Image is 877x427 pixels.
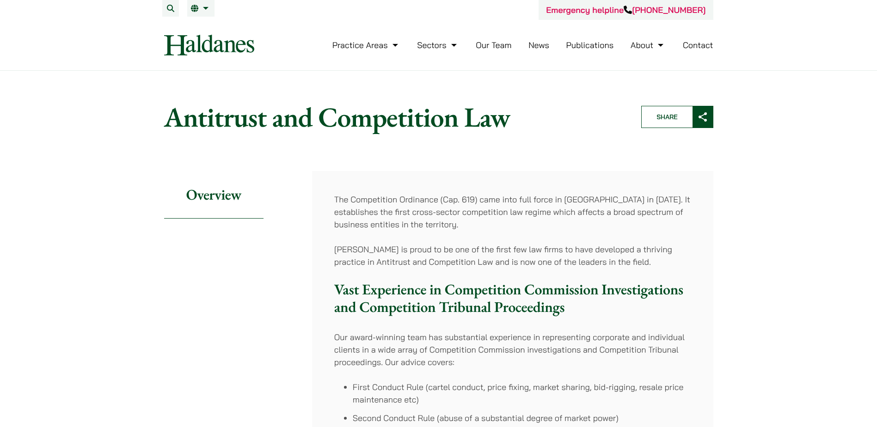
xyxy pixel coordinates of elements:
[476,40,511,50] a: Our Team
[353,381,691,406] li: First Conduct Rule (cartel conduct, price fixing, market sharing, bid-rigging, resale price maint...
[683,40,713,50] a: Contact
[334,280,683,317] strong: Vast Experience in Competition Commission Investigations and Competition Tribunal Proceedings
[566,40,614,50] a: Publications
[417,40,459,50] a: Sectors
[164,35,254,55] img: Logo of Haldanes
[528,40,549,50] a: News
[332,40,400,50] a: Practice Areas
[334,193,691,231] p: The Competition Ordinance (Cap. 619) came into full force in [GEOGRAPHIC_DATA] in [DATE]. It esta...
[353,412,691,424] li: Second Conduct Rule (abuse of a substantial degree of market power)
[164,100,626,134] h1: Antitrust and Competition Law
[334,243,691,268] p: [PERSON_NAME] is proud to be one of the first few law firms to have developed a thriving practice...
[641,106,713,128] button: Share
[546,5,705,15] a: Emergency helpline[PHONE_NUMBER]
[642,106,693,128] span: Share
[191,5,211,12] a: EN
[164,171,264,219] h2: Overview
[334,331,691,368] p: Our award-winning team has substantial experience in representing corporate and individual client...
[631,40,666,50] a: About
